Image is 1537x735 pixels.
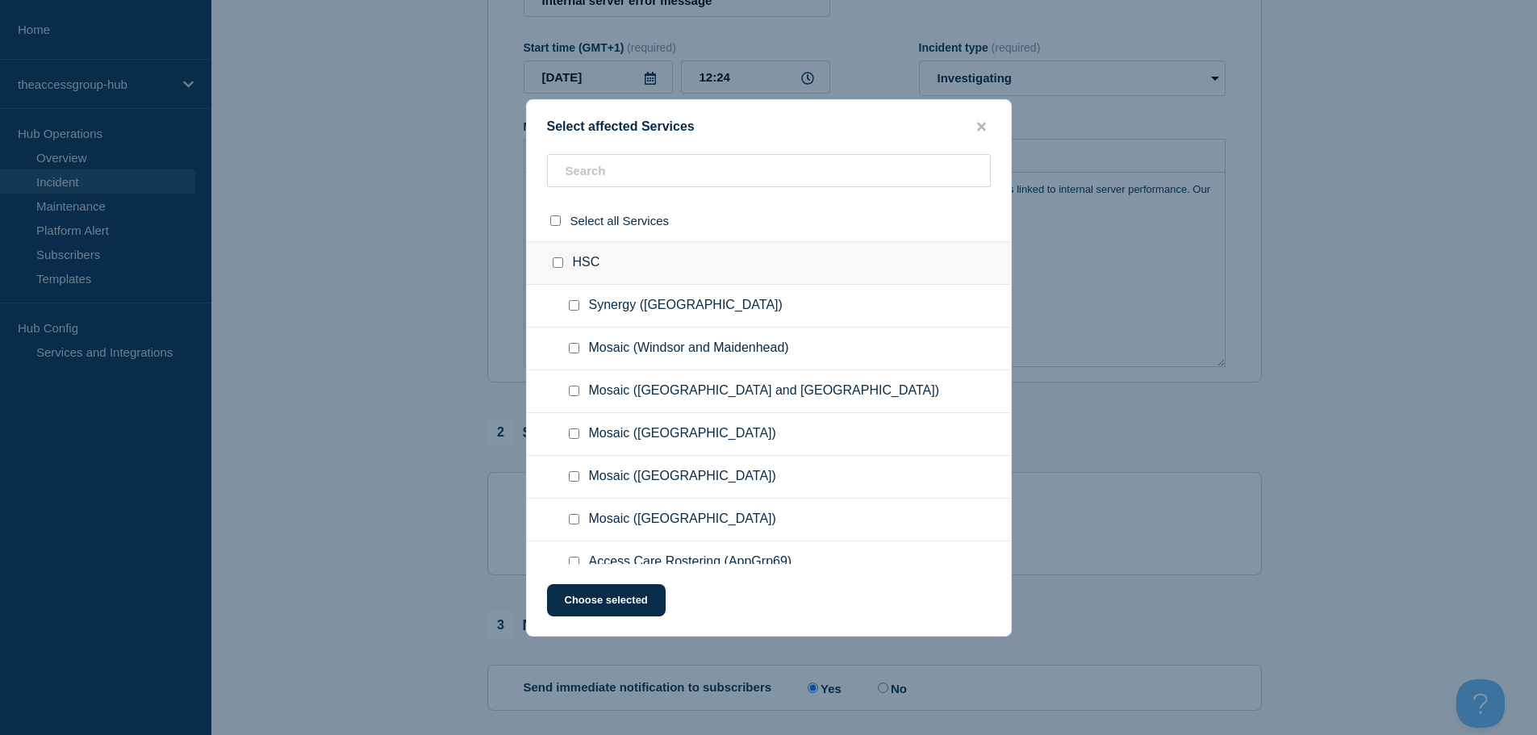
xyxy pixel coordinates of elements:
input: Access Care Rostering (AppGrp69) checkbox [569,557,579,567]
span: Mosaic ([GEOGRAPHIC_DATA]) [589,426,776,442]
button: close button [972,119,991,135]
input: Synergy (Portsmouth) checkbox [569,300,579,311]
span: Mosaic ([GEOGRAPHIC_DATA]) [589,512,776,528]
div: Select affected Services [527,119,1011,135]
input: Mosaic (Leeds) checkbox [569,471,579,482]
input: Search [547,154,991,187]
button: Choose selected [547,584,666,616]
span: Mosaic ([GEOGRAPHIC_DATA]) [589,469,776,485]
span: Access Care Rostering (AppGrp69) [589,554,792,570]
input: Mosaic (Perth and Kinross) checkbox [569,386,579,396]
span: Synergy ([GEOGRAPHIC_DATA]) [589,298,783,314]
input: Mosaic (Windsor and Maidenhead) checkbox [569,343,579,353]
div: HSC [527,241,1011,285]
span: Select all Services [570,214,670,228]
span: Mosaic ([GEOGRAPHIC_DATA] and [GEOGRAPHIC_DATA]) [589,383,939,399]
span: Mosaic (Windsor and Maidenhead) [589,340,789,357]
input: Mosaic (Isles of Scilly) checkbox [569,514,579,524]
input: HSC checkbox [553,257,563,268]
input: select all checkbox [550,215,561,226]
input: Mosaic (North Lanarkshire) checkbox [569,428,579,439]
